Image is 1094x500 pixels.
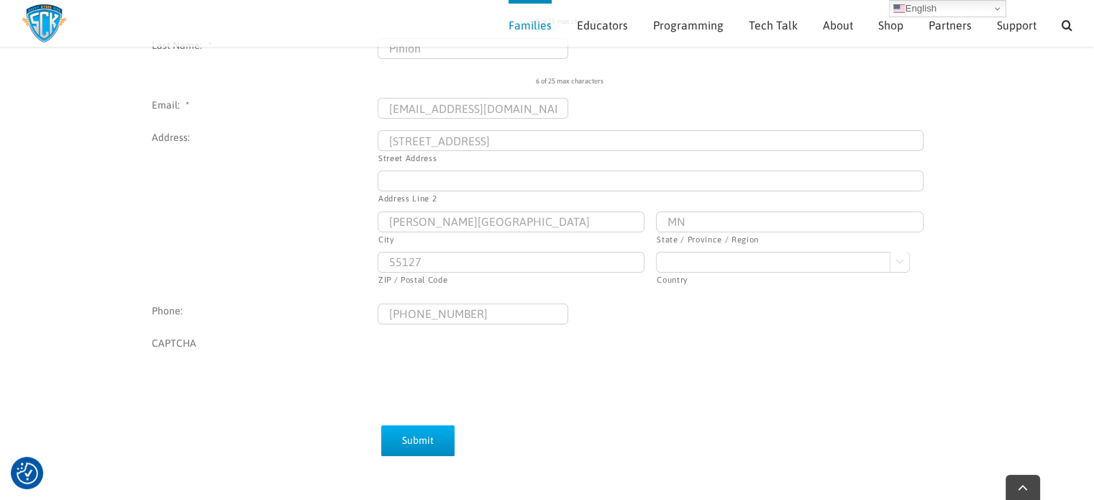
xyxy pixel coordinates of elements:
button: Consent Preferences [17,463,38,484]
span: Shop [878,19,903,31]
span: Educators [577,19,628,31]
label: Country [657,273,923,286]
label: City [378,233,644,245]
span: Families [509,19,552,31]
label: State / Province / Region [657,233,923,245]
iframe: reCAPTCHA [378,336,596,392]
img: en [893,3,905,14]
div: 6 of 25 max characters [536,65,1038,86]
label: Address Line 2 [378,192,924,204]
img: Savvy Cyber Kids Logo [22,4,67,43]
label: Email: [152,98,378,113]
span: About [823,19,853,31]
label: CAPTCHA [152,336,378,351]
label: ZIP / Postal Code [378,273,644,286]
label: Address: [152,130,378,145]
span: Tech Talk [749,19,798,31]
input: Submit [381,425,455,456]
img: Revisit consent button [17,463,38,484]
span: Support [997,19,1036,31]
span: Partners [929,19,972,31]
label: Street Address [378,152,924,164]
label: Phone: [152,304,378,319]
span: Programming [653,19,724,31]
